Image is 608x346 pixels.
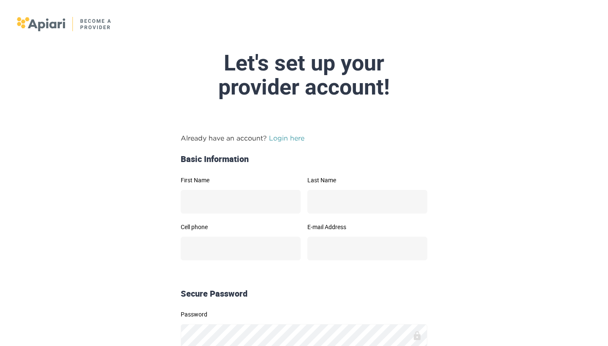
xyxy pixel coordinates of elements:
[269,134,304,142] a: Login here
[177,153,431,165] div: Basic Information
[181,224,301,230] label: Cell phone
[307,224,427,230] label: E-mail Address
[17,17,112,31] img: logo
[177,288,431,300] div: Secure Password
[105,51,503,99] div: Let's set up your provider account!
[181,311,427,317] label: Password
[181,133,427,143] p: Already have an account?
[181,177,301,183] label: First Name
[307,177,427,183] label: Last Name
